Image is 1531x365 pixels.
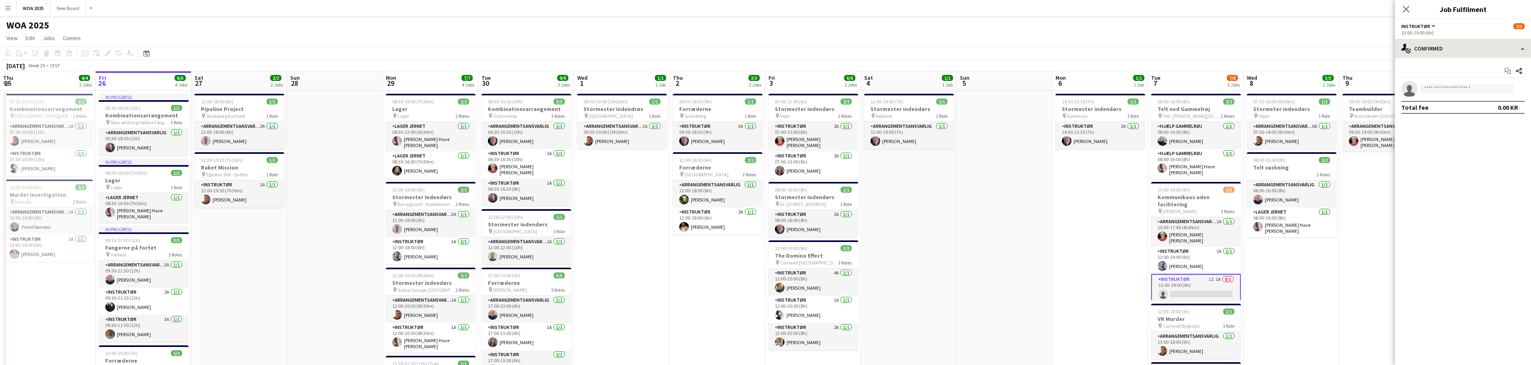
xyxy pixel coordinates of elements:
[171,184,182,190] span: 1 Role
[864,105,954,113] h3: Stormester indendørs
[1247,164,1336,171] h3: Telt vaskning
[201,157,243,163] span: 12:00-19:30 (7h30m)
[482,149,571,179] app-card-role: Instruktør1A1/106:30-16:30 (10h)[PERSON_NAME] [PERSON_NAME]
[397,113,409,119] span: Lager
[458,272,469,278] span: 2/2
[73,199,86,205] span: 2 Roles
[780,260,838,266] span: Comwell [GEOGRAPHIC_DATA]
[1151,182,1241,300] app-job-card: 13:00-19:00 (6h)2/3Kommunikaos uden facilitering [PERSON_NAME]3 RolesArrangementsansvarlig1A1/113...
[769,151,858,179] app-card-role: Instruktør2A1/107:00-13:00 (6h)[PERSON_NAME]
[1223,187,1234,193] span: 2/3
[840,201,852,207] span: 1 Role
[959,79,969,88] span: 5
[1151,74,1160,81] span: Tue
[386,151,476,179] app-card-role: Lager Jernet1/108:30-16:00 (7h30m)[PERSON_NAME]
[864,122,954,149] app-card-role: Arrangementsansvarlig1/112:00-19:00 (7h)[PERSON_NAME]
[195,122,284,149] app-card-role: Arrangementsansvarlig2A1/112:00-18:00 (6h)[PERSON_NAME]
[942,75,953,81] span: 1/1
[838,113,852,119] span: 2 Roles
[649,99,660,105] span: 1/1
[557,75,568,81] span: 9/9
[769,240,858,350] div: 12:00-20:00 (8h)3/3The Domino Effect Comwell [GEOGRAPHIC_DATA]3 RolesInstruktør4A1/112:00-20:00 (...
[1342,105,1432,113] h3: Teambuilder
[1247,208,1336,237] app-card-role: Lager Jernet1/108:00-16:00 (8h)[PERSON_NAME] Have [PERSON_NAME] [PERSON_NAME]
[838,260,852,266] span: 3 Roles
[386,237,476,264] app-card-role: Instruktør1A1/112:00-18:00 (6h)[PERSON_NAME]
[775,99,807,105] span: 07:00-13:00 (6h)
[769,194,858,201] h3: Stormester indendørs
[99,226,189,342] app-job-card: In progress09:30-21:30 (12h)3/3Fangerne på fortet Værløse3 RolesArrangementsansvarlig3A1/109:30-2...
[98,79,106,88] span: 26
[554,272,565,278] span: 5/5
[462,75,473,81] span: 7/7
[3,122,93,149] app-card-role: Arrangementsansvarlig1A1/107:00-20:00 (13h)[PERSON_NAME]
[195,105,284,113] h3: Pipeline Project
[748,75,760,81] span: 3/3
[1151,304,1241,359] app-job-card: 13:00-18:00 (5h)1/1VR Murder Comwell Bygholm1 RoleArrangementsansvarlig1/113:00-18:00 (5h)[PERSON...
[1127,113,1139,119] span: 1 Role
[1151,94,1241,179] div: 08:00-16:00 (8h)2/2Telt ned Gammelrøj Telt. [PERSON_NAME][GEOGRAPHIC_DATA]2 RolesHjælp Gammelrøj1...
[1151,194,1241,208] h3: Kommunikaos uden facilitering
[386,122,476,151] app-card-role: Lager Jernet1/108:30-12:00 (3h30m)[PERSON_NAME] Have [PERSON_NAME] [PERSON_NAME]
[99,159,189,223] app-job-card: In progress08:30-16:00 (7h30m)1/1Lager Lager1 RoleLager Jernet1/108:30-16:00 (7h30m)[PERSON_NAME]...
[1247,180,1336,208] app-card-role: Arrangementsansvarlig1/108:00-16:00 (8h)[PERSON_NAME]
[16,0,50,16] button: WOA 2025
[673,94,762,149] app-job-card: 09:30-18:30 (9h)1/1Forræderne Svendborg1 RoleInstruktør3A1/109:30-18:30 (9h)[PERSON_NAME]
[175,75,186,81] span: 6/6
[1401,23,1430,29] span: Instruktør
[1221,208,1234,214] span: 3 Roles
[290,74,300,81] span: Sun
[22,33,38,43] a: Edit
[649,113,660,119] span: 1 Role
[1151,217,1241,247] app-card-role: Arrangementsansvarlig1A1/113:00-17:45 (4h45m)[PERSON_NAME] [PERSON_NAME]
[171,170,182,176] span: 1/1
[99,74,106,81] span: Fri
[742,171,756,177] span: 2 Roles
[99,128,189,155] app-card-role: Arrangementsansvarlig1/105:30-18:30 (13h)[PERSON_NAME]
[1342,94,1432,151] app-job-card: 09:30-19:00 (9h30m)1/1Teambuilder Naturskolen [GEOGRAPHIC_DATA]1 RoleArrangementsansvarlig1A1/109...
[673,164,762,171] h3: Forræderne
[554,214,565,220] span: 1/1
[1247,74,1257,81] span: Wed
[386,279,476,286] h3: Stormester indendørs
[769,105,858,113] h3: Stormester indendørs
[26,34,35,42] span: Edit
[195,94,284,149] app-job-card: 12:00-18:00 (6h)1/1Pipeline Project Skodsborg Kurhotel1 RoleArrangementsansvarlig2A1/112:00-18:00...
[458,99,469,105] span: 2/2
[1247,94,1336,149] app-job-card: 07:30-14:00 (6h30m)1/1Stormeter indendørs Vejen1 RoleArrangementsansvarlig6A1/107:30-14:00 (6h30m...
[266,113,278,119] span: 1 Role
[392,187,425,193] span: 12:00-18:00 (6h)
[6,34,18,42] span: View
[769,122,858,151] app-card-role: Instruktør2A1/107:00-13:00 (6h)[PERSON_NAME] [PERSON_NAME]
[458,187,469,193] span: 2/2
[1151,247,1241,274] app-card-role: Instruktør1A1/113:00-19:00 (6h)[PERSON_NAME]
[841,187,852,193] span: 1/1
[775,187,807,193] span: 08:00-16:00 (8h)
[99,94,189,155] app-job-card: In progress05:30-18:30 (13h)1/1Kombinationsarrangement Skov omkring Hørbye Færgekro1 RoleArrangem...
[1067,113,1088,119] span: Aabenraa
[493,228,537,234] span: [GEOGRAPHIC_DATA]
[480,79,491,88] span: 30
[482,94,571,206] div: 06:30-16:30 (10h)3/3Kombinationsarrangement Gammelrøj3 RolesArrangementsansvarlig1/106:30-16:30 (...
[577,74,588,81] span: Wed
[99,193,189,223] app-card-role: Lager Jernet1/108:30-16:00 (7h30m)[PERSON_NAME] Have [PERSON_NAME] [PERSON_NAME]
[43,34,55,42] span: Jobs
[1221,113,1234,119] span: 2 Roles
[655,75,666,81] span: 1/1
[99,177,189,184] h3: Lager
[6,19,49,31] h1: WOA 2025
[482,221,571,228] h3: Stormester indendørs
[1163,323,1200,329] span: Comwell Bygholm
[386,296,476,323] app-card-role: Arrangementsansvarlig1A1/112:00-20:30 (8h30m)[PERSON_NAME]
[3,191,93,198] h3: Murder Investigation
[1247,105,1336,113] h3: Stormeter indendørs
[1163,208,1197,214] span: [PERSON_NAME]
[1354,113,1414,119] span: Naturskolen [GEOGRAPHIC_DATA]
[110,252,126,258] span: Værløse
[769,94,858,179] div: 07:00-13:00 (6h)2/2Stormester indendørs Vejle2 RolesInstruktør2A1/107:00-13:00 (6h)[PERSON_NAME] ...
[171,105,182,111] span: 1/1
[1253,157,1286,163] span: 08:00-16:00 (8h)
[1158,99,1190,105] span: 08:00-16:00 (8h)
[493,113,517,119] span: Gammelrøj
